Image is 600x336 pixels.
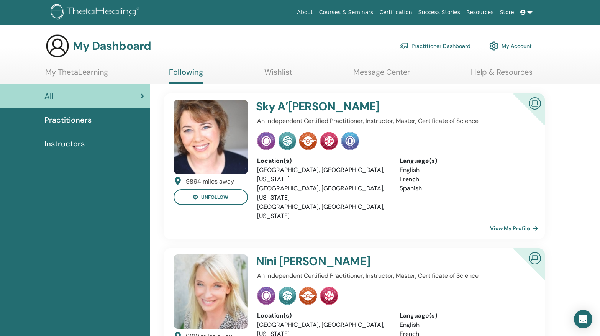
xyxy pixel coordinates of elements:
a: Following [169,67,203,84]
h4: Sky A’[PERSON_NAME] [256,100,484,113]
a: Courses & Seminars [316,5,377,20]
a: Practitioner Dashboard [399,38,470,54]
h4: Nini [PERSON_NAME] [256,254,484,268]
a: Success Stories [415,5,463,20]
img: Certified Online Instructor [526,94,544,111]
img: logo_orange.svg [12,12,18,18]
li: Spanish [400,184,531,193]
li: French [400,175,531,184]
li: [GEOGRAPHIC_DATA], [GEOGRAPHIC_DATA], [US_STATE] [257,202,388,221]
img: default.jpg [174,254,248,329]
div: Certified Online Instructor [501,248,545,292]
button: unfollow [174,189,248,205]
img: generic-user-icon.jpg [45,34,70,58]
li: English [400,166,531,175]
img: website_grey.svg [12,20,18,26]
img: chalkboard-teacher.svg [399,43,408,49]
div: Certified Online Instructor [501,93,545,138]
div: Domain: [DOMAIN_NAME] [20,20,84,26]
img: logo.png [51,4,142,21]
p: An Independent Certified Practitioner, Instructor, Master, Certificate of Science [257,271,531,280]
li: [GEOGRAPHIC_DATA], [GEOGRAPHIC_DATA], [US_STATE] [257,166,388,184]
div: Domain Overview [29,45,69,50]
a: Resources [463,5,497,20]
a: Help & Resources [471,67,533,82]
a: My Account [489,38,532,54]
a: About [294,5,316,20]
div: 9894 miles away [186,177,234,186]
div: Location(s) [257,156,388,166]
div: Keywords by Traffic [85,45,129,50]
a: Certification [376,5,415,20]
a: My ThetaLearning [45,67,108,82]
div: Language(s) [400,156,531,166]
img: tab_keywords_by_traffic_grey.svg [76,44,82,51]
a: Wishlist [264,67,292,82]
img: tab_domain_overview_orange.svg [21,44,27,51]
li: [GEOGRAPHIC_DATA], [GEOGRAPHIC_DATA], [US_STATE] [257,184,388,202]
a: Store [497,5,517,20]
a: View My Profile [490,221,541,236]
h3: My Dashboard [73,39,151,53]
div: Language(s) [400,311,531,320]
span: Practitioners [44,114,92,126]
img: cog.svg [489,39,498,52]
a: Message Center [353,67,410,82]
div: v 4.0.25 [21,12,38,18]
li: English [400,320,531,329]
img: Certified Online Instructor [526,249,544,266]
img: default.jpg [174,100,248,174]
div: Open Intercom Messenger [574,310,592,328]
div: Location(s) [257,311,388,320]
span: All [44,90,54,102]
p: An Independent Certified Practitioner, Instructor, Master, Certificate of Science [257,116,531,126]
span: Instructors [44,138,85,149]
